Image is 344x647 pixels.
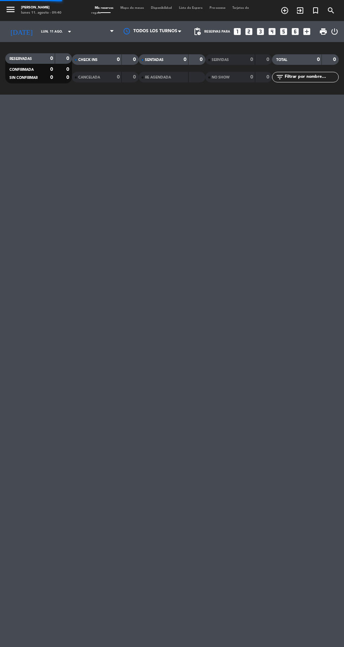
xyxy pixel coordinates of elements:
i: exit_to_app [296,6,304,15]
strong: 0 [250,57,253,62]
span: RESERVADAS [9,57,32,61]
i: power_settings_new [330,27,339,36]
strong: 0 [317,57,320,62]
strong: 0 [250,75,253,80]
i: arrow_drop_down [65,27,74,36]
strong: 0 [266,57,271,62]
span: Pre-acceso [206,6,229,9]
strong: 0 [117,75,120,80]
span: RE AGENDADA [145,76,171,79]
span: CANCELADA [78,76,100,79]
button: menu [5,4,16,16]
span: CONFIRMADA [9,68,34,71]
strong: 0 [117,57,120,62]
i: looks_5 [279,27,288,36]
i: looks_4 [267,27,277,36]
div: [PERSON_NAME] [21,5,61,11]
span: print [319,27,328,36]
i: looks_two [244,27,253,36]
strong: 0 [266,75,271,80]
i: looks_3 [256,27,265,36]
i: add_box [302,27,311,36]
span: Reservas para [204,30,230,34]
span: NO SHOW [212,76,230,79]
i: turned_in_not [311,6,320,15]
strong: 0 [184,57,186,62]
strong: 0 [200,57,204,62]
strong: 0 [50,75,53,80]
i: looks_6 [291,27,300,36]
strong: 0 [133,75,137,80]
div: LOG OUT [330,21,339,42]
strong: 0 [66,75,71,80]
i: menu [5,4,16,15]
span: Disponibilidad [147,6,176,9]
i: [DATE] [5,25,38,39]
div: lunes 11. agosto - 09:40 [21,11,61,16]
strong: 0 [50,56,53,61]
strong: 0 [66,67,71,72]
span: SIN CONFIRMAR [9,76,38,80]
span: SERVIDAS [212,58,229,62]
strong: 0 [66,56,71,61]
span: SENTADAS [145,58,164,62]
i: add_circle_outline [280,6,289,15]
span: Mis reservas [91,6,117,9]
span: TOTAL [276,58,287,62]
input: Filtrar por nombre... [284,73,338,81]
strong: 0 [133,57,137,62]
strong: 0 [333,57,337,62]
i: looks_one [233,27,242,36]
span: pending_actions [193,27,201,36]
span: CHECK INS [78,58,98,62]
strong: 0 [50,67,53,72]
span: Mapa de mesas [117,6,147,9]
i: filter_list [276,73,284,81]
span: Lista de Espera [176,6,206,9]
i: search [327,6,335,15]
